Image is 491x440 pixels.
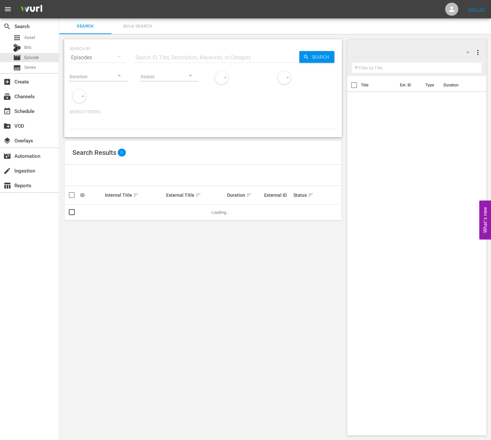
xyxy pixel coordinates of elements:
th: Duration [439,76,479,94]
span: VOD [3,122,11,130]
span: Search [309,51,334,63]
span: Reports [3,182,11,190]
span: Schedule [3,107,11,115]
span: Loading... [211,210,229,215]
button: Open Feedback Widget [479,201,491,240]
div: External ID [264,192,291,198]
span: sort [246,192,252,198]
img: ans4CAIJ8jUAAAAAAAAAAAAAAAAAAAAAAAAgQb4GAAAAAAAAAAAAAAAAAAAAAAAAJMjXAAAAAAAAAAAAAAAAAAAAAAAAgAT5G... [16,2,47,17]
span: Search [63,23,108,30]
span: sort [308,192,314,198]
span: Search Results [72,149,116,156]
span: Ingestion [3,167,11,175]
span: Channels [3,93,11,101]
div: External Title [166,191,226,199]
span: Series [13,64,21,72]
div: Duration [227,191,262,199]
div: Internal Title [105,191,164,199]
span: Episode [13,54,21,62]
div: ID [80,192,103,198]
span: sort [133,192,139,198]
th: Title [361,76,396,94]
th: Ext. ID [396,76,422,94]
span: Series [24,64,36,71]
button: Search [299,51,334,63]
div: Status [293,191,316,199]
span: Automation [3,152,11,160]
span: Asset [24,34,35,41]
span: menu [4,5,12,13]
span: Overlays [3,137,11,145]
span: Create [3,78,11,86]
div: Bits [13,44,21,52]
a: Sign Out [468,7,485,12]
p: Search Filters: [69,109,337,115]
span: more_vert [474,48,481,56]
span: sort [195,192,201,198]
span: Bulk Search [115,23,160,30]
div: Episodes [69,48,127,67]
span: Asset [13,34,21,42]
span: Bits [24,44,31,51]
button: more_vert [474,45,481,60]
th: Type [421,76,439,94]
span: Episode [24,54,39,61]
span: 0 [118,149,126,156]
span: Search [3,23,11,30]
